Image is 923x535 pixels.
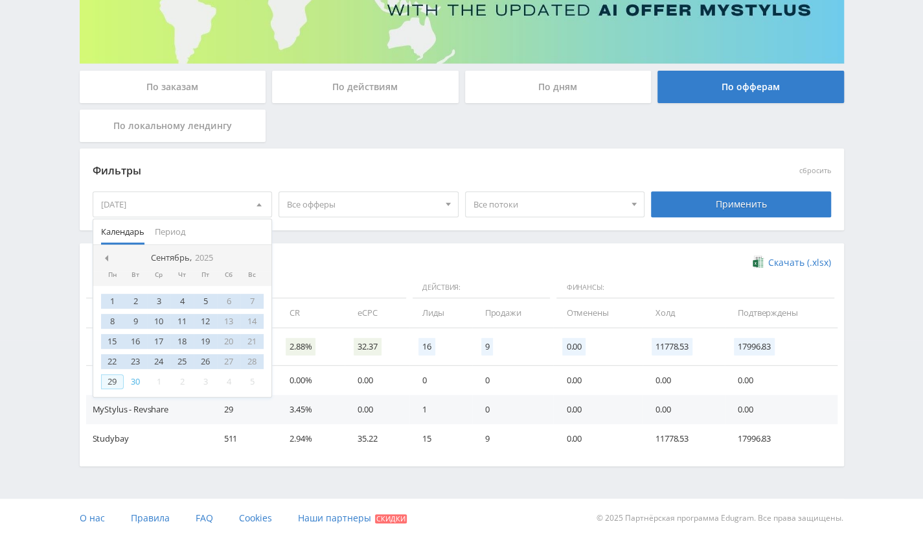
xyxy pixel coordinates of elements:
div: Фильтры [93,161,645,181]
td: 2.94% [277,424,345,453]
div: 18 [170,334,194,349]
div: 26 [194,354,217,369]
td: Подтверждены [725,298,838,327]
div: Чт [170,271,194,279]
div: 11 [170,314,194,329]
div: Сентябрь, [146,253,218,263]
div: 21 [240,334,264,349]
td: Дата [86,298,211,327]
div: По дням [465,71,652,103]
div: Сб [217,271,240,279]
div: 24 [147,354,170,369]
div: 27 [217,354,240,369]
div: Пт [194,271,217,279]
div: 29 [101,374,124,389]
div: 23 [124,354,147,369]
td: 0.00 [345,395,409,424]
td: 0.00 [345,366,409,395]
div: 19 [194,334,217,349]
span: Скачать (.xlsx) [768,257,831,268]
div: 15 [101,334,124,349]
span: Cookies [239,512,272,524]
div: Вс [240,271,264,279]
div: 30 [124,374,147,389]
td: 0.00 [553,366,643,395]
div: 4 [217,374,240,389]
span: 32.37 [354,338,381,355]
div: По заказам [80,71,266,103]
div: 20 [217,334,240,349]
span: О нас [80,512,105,524]
td: 3.45% [277,395,345,424]
span: Период [155,219,185,244]
span: 2.88% [286,338,315,355]
a: Скачать (.xlsx) [753,256,830,269]
div: Вт [124,271,147,279]
span: 16 [418,338,435,355]
td: Холд [643,298,725,327]
td: 0 [472,395,554,424]
td: 0.00 [725,366,838,395]
div: 2 [124,294,147,309]
span: Правила [131,512,170,524]
td: 35.22 [345,424,409,453]
div: 2 [170,374,194,389]
div: 22 [101,354,124,369]
td: Итого: [86,328,211,366]
span: 9 [481,338,494,355]
td: Отменены [553,298,643,327]
div: 5 [194,294,217,309]
span: Действия: [413,277,550,299]
div: По локальному лендингу [80,110,266,142]
div: По действиям [272,71,459,103]
span: 11778.53 [652,338,692,355]
div: 1 [101,294,124,309]
span: Все потоки [473,192,625,217]
span: Данные: [86,277,407,299]
div: 4 [170,294,194,309]
td: 9 [472,424,554,453]
span: FAQ [196,512,213,524]
div: Пн [101,271,124,279]
td: 0.00 [725,395,838,424]
td: 0.00% [277,366,345,395]
td: Продажи [472,298,554,327]
td: 11778.53 [643,424,725,453]
div: [DATE] [93,192,272,217]
span: Календарь [101,219,144,244]
td: Лиды [409,298,472,327]
div: 1 [147,374,170,389]
td: 17996.83 [725,424,838,453]
button: Период [150,219,190,244]
img: xlsx [753,256,764,268]
td: 0.00 [553,395,643,424]
span: Финансы: [556,277,834,299]
div: 28 [240,354,264,369]
button: сбросить [799,167,831,175]
div: 10 [147,314,170,329]
td: MyStylus - Revshare [86,395,211,424]
div: 3 [147,294,170,309]
td: 0 [409,366,472,395]
div: Ср [147,271,170,279]
div: 6 [217,294,240,309]
div: 9 [124,314,147,329]
button: Календарь [96,219,150,244]
div: 25 [170,354,194,369]
td: 1 [409,395,472,424]
div: 8 [101,314,124,329]
span: 17996.83 [734,338,775,355]
td: 511 [211,424,277,453]
div: 16 [124,334,147,349]
td: eCPC [345,298,409,327]
div: 14 [240,314,264,329]
td: MyStylus [86,366,211,395]
td: CR [277,298,345,327]
span: Наши партнеры [298,512,371,524]
span: 0.00 [562,338,585,355]
td: Studybay [86,424,211,453]
td: 0.00 [643,395,725,424]
td: 29 [211,395,277,424]
span: Скидки [375,514,407,523]
div: 7 [240,294,264,309]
